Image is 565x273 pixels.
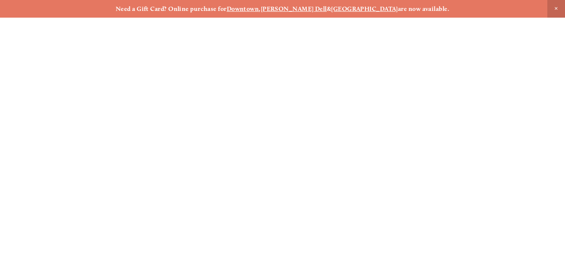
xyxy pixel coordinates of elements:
[259,5,260,13] strong: ,
[227,5,259,13] a: Downtown
[261,5,327,13] a: [PERSON_NAME] Dell
[327,5,331,13] strong: &
[116,5,227,13] strong: Need a Gift Card? Online purchase for
[331,5,398,13] a: [GEOGRAPHIC_DATA]
[398,5,449,13] strong: are now available.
